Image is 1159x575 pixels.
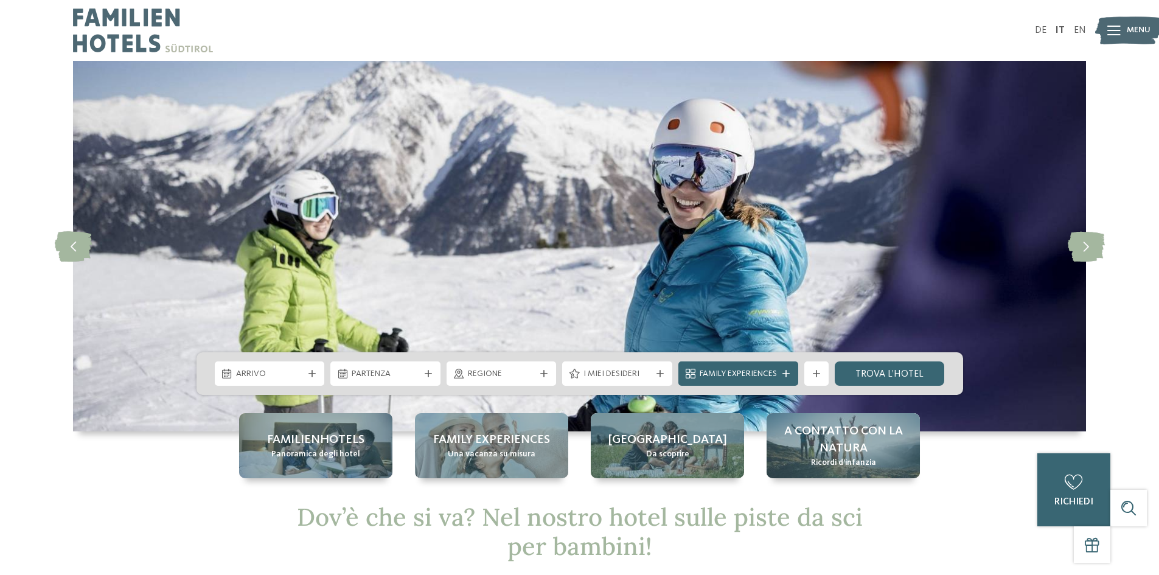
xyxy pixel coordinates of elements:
span: Partenza [352,368,419,380]
img: Hotel sulle piste da sci per bambini: divertimento senza confini [73,61,1086,431]
span: Arrivo [236,368,304,380]
a: IT [1056,26,1065,35]
span: Regione [468,368,535,380]
span: I miei desideri [583,368,651,380]
span: Una vacanza su misura [448,448,535,461]
span: richiedi [1054,497,1093,507]
span: Panoramica degli hotel [271,448,360,461]
span: Dov’è che si va? Nel nostro hotel sulle piste da sci per bambini! [297,501,863,562]
a: trova l’hotel [835,361,945,386]
span: A contatto con la natura [779,423,908,457]
span: Ricordi d’infanzia [811,457,876,469]
span: Family Experiences [700,368,777,380]
a: Hotel sulle piste da sci per bambini: divertimento senza confini A contatto con la natura Ricordi... [767,413,920,478]
span: [GEOGRAPHIC_DATA] [608,431,727,448]
a: EN [1074,26,1086,35]
a: Hotel sulle piste da sci per bambini: divertimento senza confini Family experiences Una vacanza s... [415,413,568,478]
span: Da scoprire [646,448,689,461]
a: DE [1035,26,1046,35]
a: Hotel sulle piste da sci per bambini: divertimento senza confini [GEOGRAPHIC_DATA] Da scoprire [591,413,744,478]
a: richiedi [1037,453,1110,526]
span: Family experiences [433,431,550,448]
span: Menu [1127,24,1150,37]
span: Familienhotels [267,431,364,448]
a: Hotel sulle piste da sci per bambini: divertimento senza confini Familienhotels Panoramica degli ... [239,413,392,478]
